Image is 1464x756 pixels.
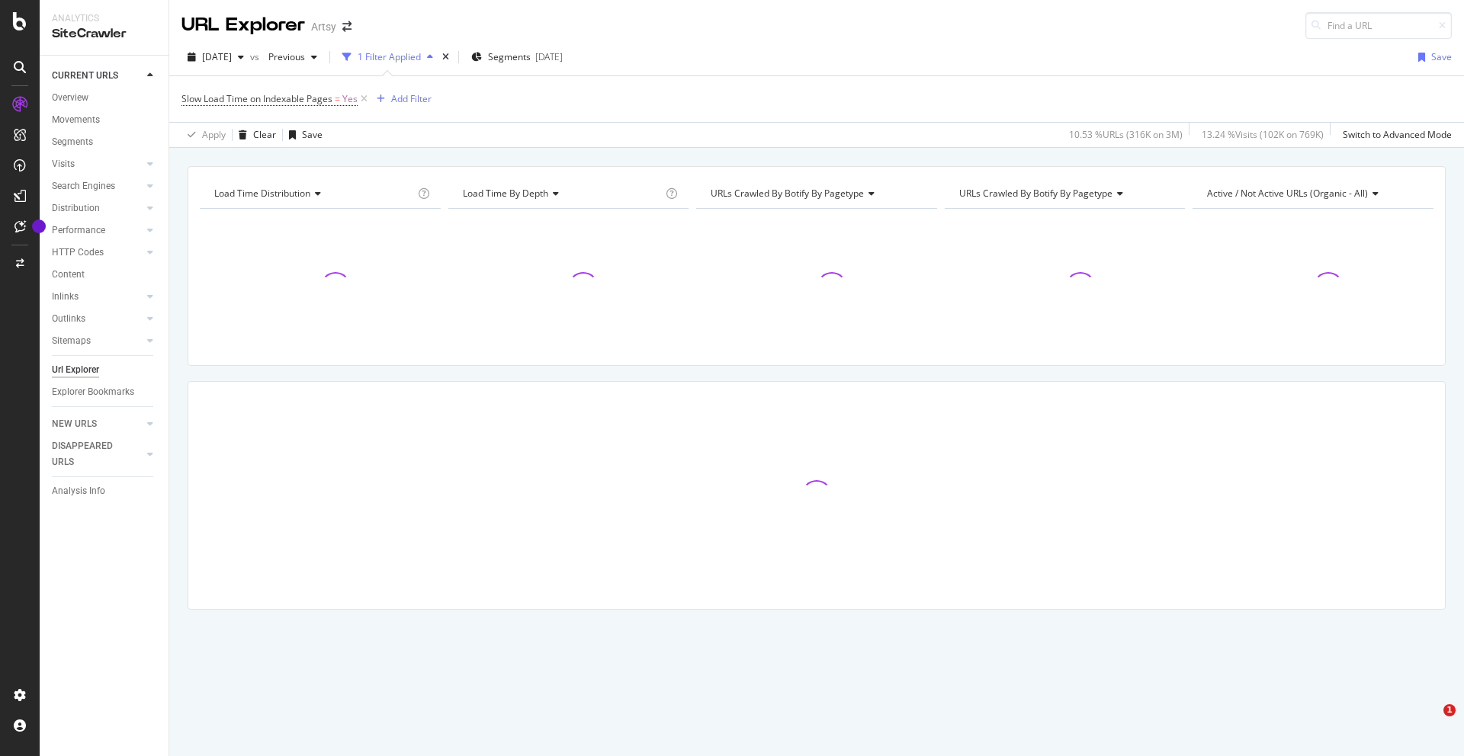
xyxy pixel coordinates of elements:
[708,181,923,206] h4: URLs Crawled By Botify By pagetype
[1207,187,1368,200] span: Active / Not Active URLs (organic - all)
[52,438,129,470] div: DISAPPEARED URLS
[52,438,143,470] a: DISAPPEARED URLS
[202,128,226,141] div: Apply
[1443,704,1456,716] span: 1
[439,50,452,65] div: times
[233,123,276,147] button: Clear
[488,50,531,63] span: Segments
[52,68,118,84] div: CURRENT URLS
[52,112,158,128] a: Movements
[52,90,158,106] a: Overview
[52,112,100,128] div: Movements
[52,245,104,261] div: HTTP Codes
[52,178,143,194] a: Search Engines
[52,90,88,106] div: Overview
[52,483,105,499] div: Analysis Info
[262,50,305,63] span: Previous
[52,134,158,150] a: Segments
[463,187,548,200] span: Load Time by Depth
[250,50,262,63] span: vs
[52,200,100,216] div: Distribution
[52,12,156,25] div: Analytics
[283,123,323,147] button: Save
[52,311,85,327] div: Outlinks
[1337,123,1452,147] button: Switch to Advanced Mode
[211,181,415,206] h4: Load Time Distribution
[311,19,336,34] div: Artsy
[465,45,569,69] button: Segments[DATE]
[181,123,226,147] button: Apply
[181,12,305,38] div: URL Explorer
[52,68,143,84] a: CURRENT URLS
[1431,50,1452,63] div: Save
[1069,128,1183,141] div: 10.53 % URLs ( 316K on 3M )
[52,267,158,283] a: Content
[335,92,340,105] span: =
[1305,12,1452,39] input: Find a URL
[52,333,143,349] a: Sitemaps
[262,45,323,69] button: Previous
[202,50,232,63] span: 2025 Aug. 21st
[52,384,158,400] a: Explorer Bookmarks
[1412,704,1449,741] iframe: Intercom live chat
[460,181,663,206] h4: Load Time Performance by Depth
[52,333,91,349] div: Sitemaps
[1343,128,1452,141] div: Switch to Advanced Mode
[52,200,143,216] a: Distribution
[391,92,432,105] div: Add Filter
[52,416,97,432] div: NEW URLS
[52,362,158,378] a: Url Explorer
[52,311,143,327] a: Outlinks
[52,384,134,400] div: Explorer Bookmarks
[1412,45,1452,69] button: Save
[52,178,115,194] div: Search Engines
[52,245,143,261] a: HTTP Codes
[52,267,85,283] div: Content
[371,90,432,108] button: Add Filter
[342,88,358,110] span: Yes
[52,156,75,172] div: Visits
[52,416,143,432] a: NEW URLS
[1204,181,1420,206] h4: Active / Not Active URLs
[52,483,158,499] a: Analysis Info
[1202,128,1324,141] div: 13.24 % Visits ( 102K on 769K )
[52,289,79,305] div: Inlinks
[52,223,143,239] a: Performance
[52,362,99,378] div: Url Explorer
[52,134,93,150] div: Segments
[956,181,1172,206] h4: URLs Crawled By Botify By pagetype
[959,187,1112,200] span: URLs Crawled By Botify By pagetype
[535,50,563,63] div: [DATE]
[342,21,352,32] div: arrow-right-arrow-left
[181,92,332,105] span: Slow Load Time on Indexable Pages
[336,45,439,69] button: 1 Filter Applied
[181,45,250,69] button: [DATE]
[358,50,421,63] div: 1 Filter Applied
[214,187,310,200] span: Load Time Distribution
[52,156,143,172] a: Visits
[52,223,105,239] div: Performance
[52,25,156,43] div: SiteCrawler
[711,187,864,200] span: URLs Crawled By Botify By pagetype
[32,219,46,233] div: Tooltip anchor
[52,289,143,305] a: Inlinks
[302,128,323,141] div: Save
[253,128,276,141] div: Clear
